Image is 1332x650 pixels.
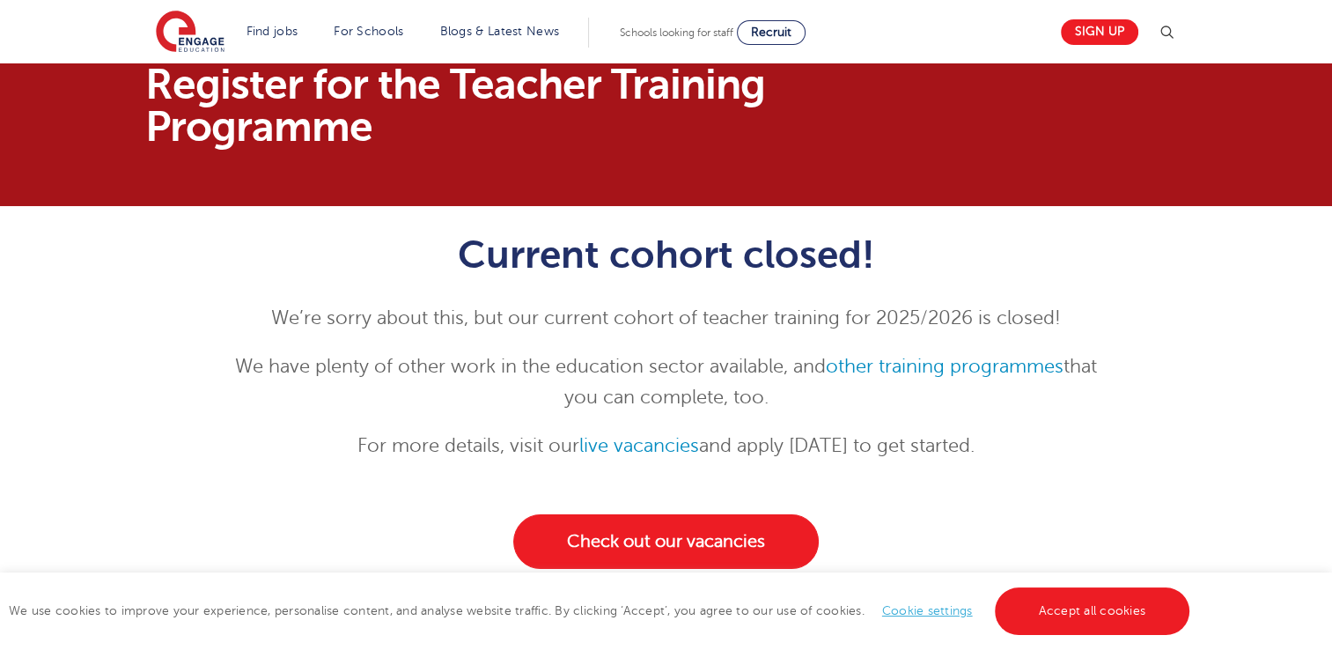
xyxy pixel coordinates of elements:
[513,514,819,569] a: Check out our vacancies
[995,587,1190,635] a: Accept all cookies
[440,25,560,38] a: Blogs & Latest News
[247,25,298,38] a: Find jobs
[145,63,831,148] h1: Register for the Teacher Training Programme
[234,351,1098,413] p: We have plenty of other work in the education sector available, and that you can complete, too.
[826,356,1063,377] a: other training programmes
[1061,19,1138,45] a: Sign up
[737,20,806,45] a: Recruit
[620,26,733,39] span: Schools looking for staff
[751,26,791,39] span: Recruit
[882,604,973,617] a: Cookie settings
[234,303,1098,334] p: We’re sorry about this, but our current cohort of teacher training for 2025/2026 is closed!
[334,25,403,38] a: For Schools
[579,435,699,456] a: live vacancies
[156,11,224,55] img: Engage Education
[9,604,1194,617] span: We use cookies to improve your experience, personalise content, and analyse website traffic. By c...
[234,431,1098,462] p: For more details, visit our and apply [DATE] to get started.
[234,233,1098,277] h1: Current cohort closed!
